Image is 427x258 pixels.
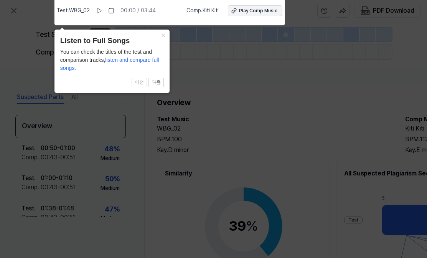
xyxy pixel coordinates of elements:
span: Comp . Kıti Kıti [186,7,219,15]
span: Test . WBG_02 [57,7,90,15]
button: Play Comp Music [228,5,282,16]
button: Close [157,30,170,40]
button: 다음 [148,78,164,87]
span: listen and compare full songs. [60,57,159,71]
header: Listen to Full Songs [60,35,164,46]
div: You can check the titles of the test and comparison tracks, [60,48,164,72]
div: Play Comp Music [239,8,277,14]
div: 00:00 / 03:44 [120,7,156,15]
